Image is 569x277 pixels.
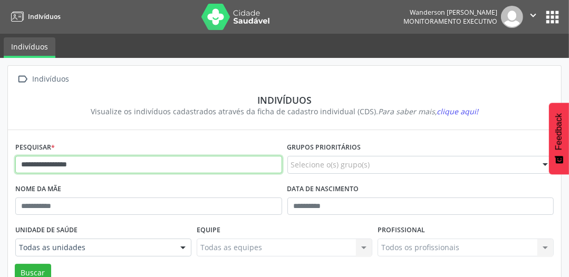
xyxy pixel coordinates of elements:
[378,222,425,239] label: Profissional
[15,72,31,87] i: 
[378,106,478,116] i: Para saber mais,
[197,222,220,239] label: Equipe
[28,12,61,21] span: Indivíduos
[23,106,546,117] div: Visualize os indivíduos cadastrados através da ficha de cadastro individual (CDS).
[15,72,71,87] a:  Indivíduos
[549,103,569,174] button: Feedback - Mostrar pesquisa
[15,222,78,239] label: Unidade de saúde
[287,181,359,197] label: Data de nascimento
[31,72,71,87] div: Indivíduos
[291,159,370,170] span: Selecione o(s) grupo(s)
[287,140,361,156] label: Grupos prioritários
[15,140,55,156] label: Pesquisar
[527,9,539,21] i: 
[7,8,61,25] a: Indivíduos
[23,94,546,106] div: Indivíduos
[4,37,55,58] a: Indivíduos
[403,8,497,17] div: Wanderson [PERSON_NAME]
[523,6,543,28] button: 
[437,106,478,116] span: clique aqui!
[543,8,562,26] button: apps
[15,181,61,197] label: Nome da mãe
[403,17,497,26] span: Monitoramento Executivo
[19,242,170,253] span: Todas as unidades
[554,113,564,150] span: Feedback
[501,6,523,28] img: img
